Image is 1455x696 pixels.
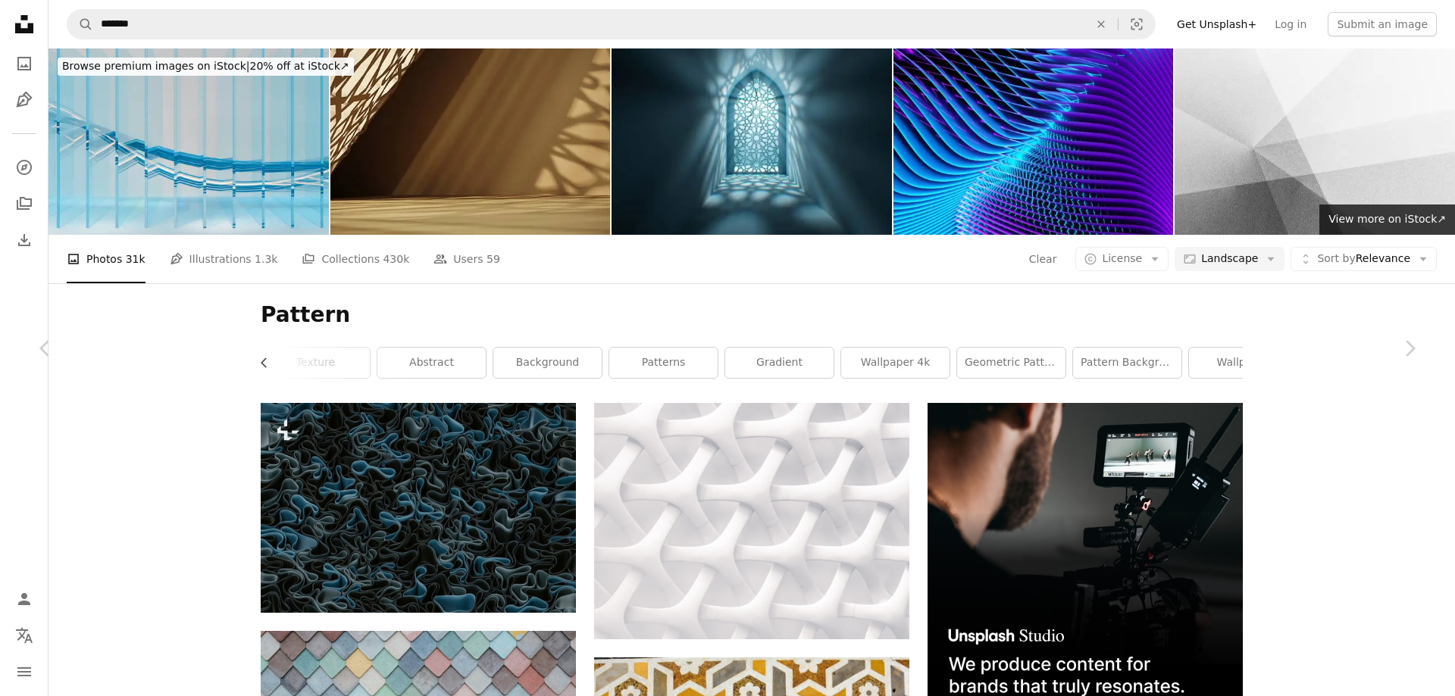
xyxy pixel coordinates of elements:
button: scroll list to the left [261,348,278,378]
span: 430k [383,251,409,267]
span: 59 [487,251,500,267]
button: Search Unsplash [67,10,93,39]
img: a black and blue abstract background with wavy shapes [261,403,576,613]
h1: Pattern [261,301,1243,329]
div: 20% off at iStock ↗ [58,58,354,76]
button: Visual search [1119,10,1155,39]
img: Data background [48,48,329,235]
a: Get Unsplash+ [1168,12,1266,36]
a: geometric pattern [957,348,1065,378]
a: Browse premium images on iStock|20% off at iStock↗ [48,48,363,85]
a: texture [261,348,370,378]
img: Neon industrial architecture background [893,48,1174,235]
span: Browse premium images on iStock | [62,60,249,72]
span: View more on iStock ↗ [1328,213,1446,225]
button: Language [9,620,39,651]
a: patterns [609,348,718,378]
button: Landscape [1175,247,1284,271]
img: Black white light gray silver abstract background. Geometric shape. Line stripe corner facet tria... [1175,48,1455,235]
a: wallpaper [1189,348,1297,378]
a: Users 59 [433,235,500,283]
a: Illustrations 1.3k [170,235,278,283]
a: Log in / Sign up [9,584,39,614]
a: white and gray optical illusion [594,514,909,528]
form: Find visuals sitewide [67,9,1156,39]
button: Sort byRelevance [1291,247,1437,271]
a: background [493,348,602,378]
a: Next [1364,276,1455,421]
a: Explore [9,152,39,183]
a: Download History [9,225,39,255]
button: Submit an image [1328,12,1437,36]
span: Relevance [1317,251,1410,267]
button: License [1075,247,1169,271]
a: Collections [9,189,39,219]
a: Collections 430k [302,235,409,283]
a: View more on iStock↗ [1319,204,1455,235]
span: Sort by [1317,252,1355,264]
img: A balcony door featuring stained glass allows white light to shine through [612,48,892,235]
a: Photos [9,48,39,79]
a: wallpaper 4k [841,348,950,378]
a: a black and blue abstract background with wavy shapes [261,501,576,514]
button: Clear [1028,247,1058,271]
span: 1.3k [255,251,277,267]
span: License [1102,252,1142,264]
a: Illustrations [9,85,39,115]
span: Landscape [1201,251,1258,267]
a: Log in [1266,12,1316,36]
a: gradient [725,348,834,378]
button: Menu [9,657,39,687]
button: Clear [1084,10,1118,39]
a: pattern background [1073,348,1181,378]
a: abstract [377,348,486,378]
img: 3d render elegant shadow pattern cast by Islamic geometric decor. [330,48,611,235]
img: white and gray optical illusion [594,403,909,639]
